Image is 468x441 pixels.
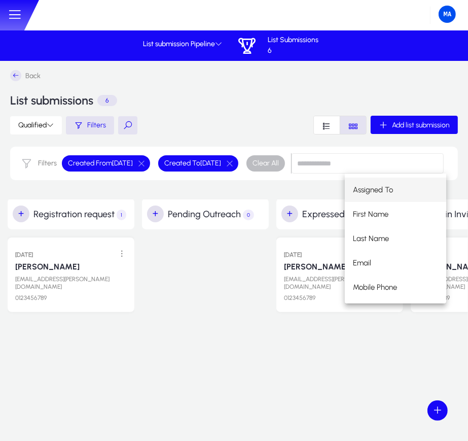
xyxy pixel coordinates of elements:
span: Assigned To [353,184,393,196]
button: List submission Pipeline [139,35,227,53]
p: 0123456789 [284,294,315,301]
span: Filters [87,121,106,129]
p: [EMAIL_ADDRESS][PERSON_NAME][DOMAIN_NAME] [15,276,127,290]
span: Add list submission [392,121,450,129]
span: Created To [DATE] [164,158,221,168]
h2: Pending Outreach [147,206,269,222]
button: + [281,206,298,222]
h3: [DATE] [15,250,33,259]
h2: Expressed Interest [281,206,403,222]
label: Filters [38,159,57,168]
p: 6 [268,47,319,55]
img: 34.png [439,6,456,23]
span: Last Name [353,232,389,245]
button: + [13,206,29,222]
p: 0123456789 [15,294,47,301]
span: 0 [243,210,254,220]
span: Clear All [253,158,279,168]
h3: [DATE] [284,250,302,259]
span: First Name [353,208,388,220]
span: List submission Pipeline [143,40,223,49]
span: 1 [117,210,126,220]
a: [PERSON_NAME] [284,262,348,272]
button: Qualified [10,116,62,134]
a: [PERSON_NAME] [15,262,80,272]
button: + [147,206,164,222]
a: Back [10,70,41,81]
p: [EMAIL_ADDRESS][PERSON_NAME][DOMAIN_NAME] [284,276,395,290]
span: Email [353,257,371,269]
span: Qualified [18,121,54,129]
button: Filters [66,116,114,134]
span: Created From [DATE] [68,158,133,168]
p: 6 [97,95,117,106]
mat-button-toggle-group: Font Style [313,116,367,134]
p: List Submissions [268,36,319,45]
button: Add list submission [371,116,458,134]
span: Mobile Phone [353,281,397,293]
h2: Registration request [13,206,134,222]
h3: List submissions [10,94,93,107]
